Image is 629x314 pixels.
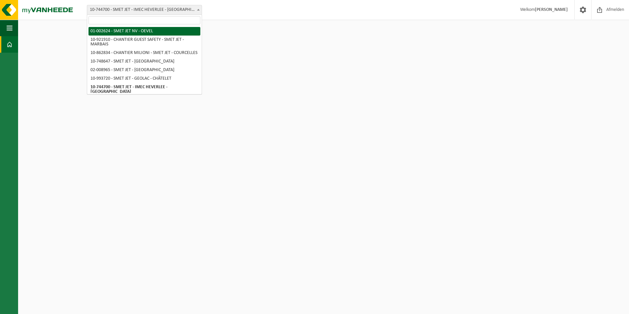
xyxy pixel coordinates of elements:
[88,49,200,57] li: 10-862834 - CHANTIER MILIONI - SMET JET - COURCELLES
[87,5,202,15] span: 10-744700 - SMET JET - IMEC HEVERLEE - HEVERLEE
[88,83,200,96] li: 10-744700 - SMET JET - IMEC HEVERLEE - [GEOGRAPHIC_DATA]
[88,36,200,49] li: 10-921910 - CHANTIER GUEST SAFETY - SMET JET - MARBAIS
[535,7,568,12] strong: [PERSON_NAME]
[88,66,200,74] li: 02-008965 - SMET JET - [GEOGRAPHIC_DATA]
[87,5,202,14] span: 10-744700 - SMET JET - IMEC HEVERLEE - HEVERLEE
[88,57,200,66] li: 10-748647 - SMET JET - [GEOGRAPHIC_DATA]
[88,27,200,36] li: 01-002624 - SMET JET NV - OEVEL
[88,74,200,83] li: 10-993720 - SMET JET - GEOLAC - CHÂTELET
